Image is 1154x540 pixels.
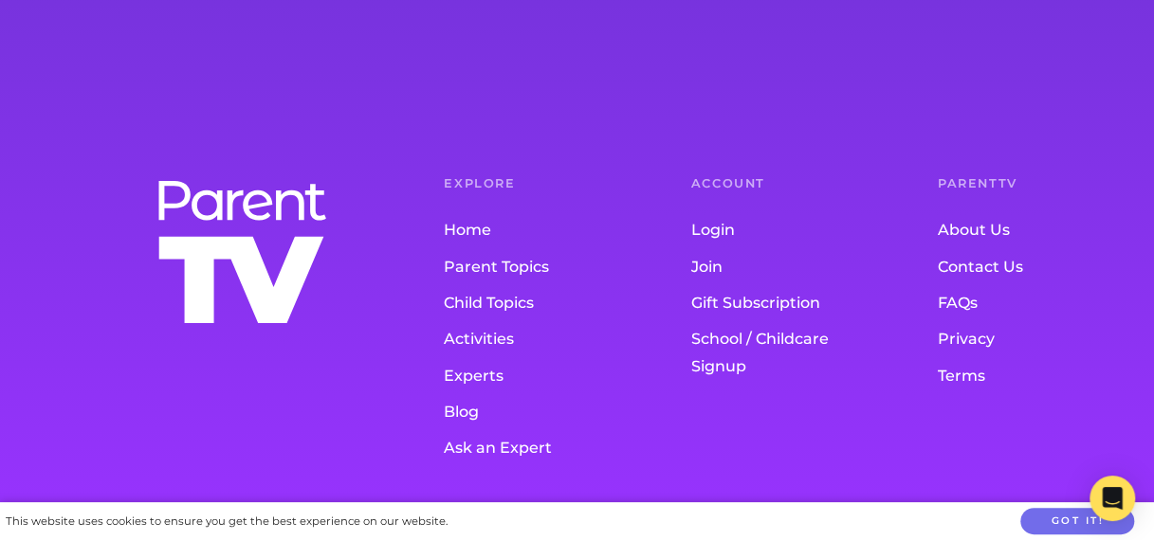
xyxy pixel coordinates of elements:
a: About Us [938,212,1108,248]
h6: Account [691,178,862,190]
a: Parent Topics [444,249,614,285]
a: FAQs [938,285,1108,321]
h6: ParentTV [938,178,1108,190]
a: Gift Subscription [691,285,862,321]
a: Ask an Expert [444,431,614,467]
a: Contact Us [938,249,1108,285]
a: Home [444,212,614,248]
img: parenttv-logo-stacked-white.f9d0032.svg [152,176,332,330]
a: Join [691,249,862,285]
a: Blog [444,394,614,430]
div: Open Intercom Messenger [1090,476,1135,521]
a: Activities [444,322,614,358]
h6: Explore [444,178,614,190]
button: Got it! [1020,508,1134,535]
a: Experts [444,358,614,394]
a: Terms [938,358,1108,394]
a: Child Topics [444,285,614,321]
a: Privacy [938,322,1108,358]
a: School / Childcare Signup [691,322,862,386]
div: This website uses cookies to ensure you get the best experience on our website. [6,512,448,531]
a: Login [691,212,862,248]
